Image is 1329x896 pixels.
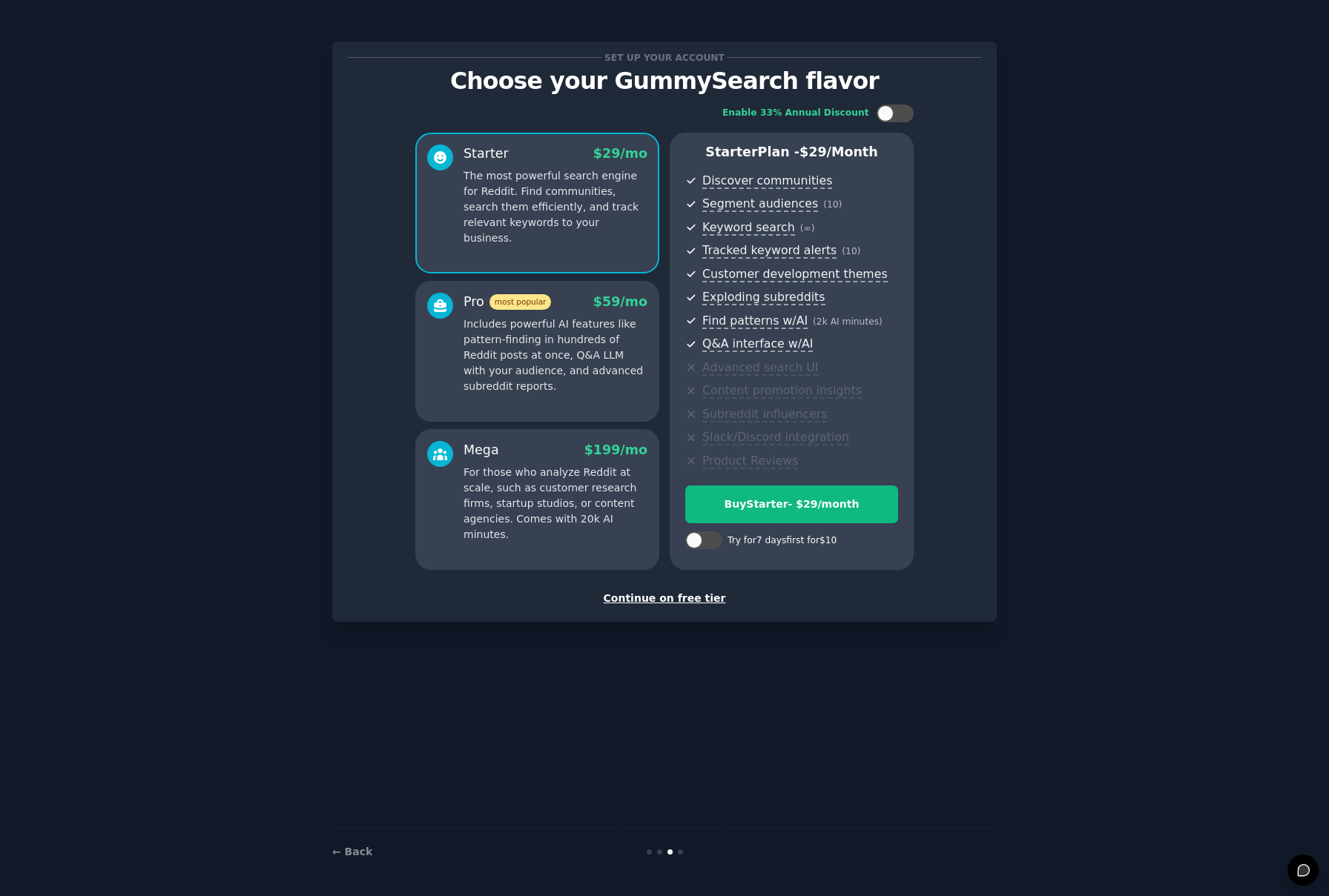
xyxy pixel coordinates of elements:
div: Try for 7 days first for $10 [728,534,837,548]
span: Find patterns w/AI [702,313,808,329]
span: Exploding subreddits [702,290,825,305]
span: $ 29 /mo [593,146,647,161]
span: Advanced search UI [702,360,818,376]
button: BuyStarter- $29/month [685,485,898,523]
span: ( 10 ) [842,246,860,256]
span: Content promotion insights [702,383,862,399]
div: Enable 33% Annual Discount [722,107,869,120]
span: Product Reviews [702,454,798,469]
span: $ 199 /mo [584,442,647,457]
span: Set up your account [602,50,728,65]
p: For those who analyze Reddit at scale, such as customer research firms, startup studios, or conte... [464,465,647,542]
span: Keyword search [702,220,795,236]
div: Pro [464,293,551,311]
div: Buy Starter - $ 29 /month [686,497,897,512]
span: ( 2k AI minutes ) [813,316,883,327]
span: Subreddit influencers [702,407,827,422]
p: Choose your GummySearch flavor [348,68,981,94]
span: Tracked keyword alerts [702,243,837,259]
div: Mega [464,441,499,459]
span: $ 29 /month [799,145,878,159]
span: Segment audiences [702,196,818,212]
p: Starter Plan - [685,143,898,162]
span: Discover communities [702,173,832,189]
p: Includes powerful AI features like pattern-finding in hundreds of Reddit posts at once, Q&A LLM w... [464,316,647,394]
span: ( 10 ) [823,199,842,210]
span: ( ∞ ) [800,223,815,233]
a: ← Back [332,846,372,857]
span: Customer development themes [702,267,888,282]
span: Q&A interface w/AI [702,336,813,352]
p: The most powerful search engine for Reddit. Find communities, search them efficiently, and track ... [464,168,647,246]
span: $ 59 /mo [593,294,647,309]
div: Continue on free tier [348,591,981,606]
span: Slack/Discord integration [702,430,849,445]
div: Starter [464,145,509,163]
span: most popular [489,294,552,310]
